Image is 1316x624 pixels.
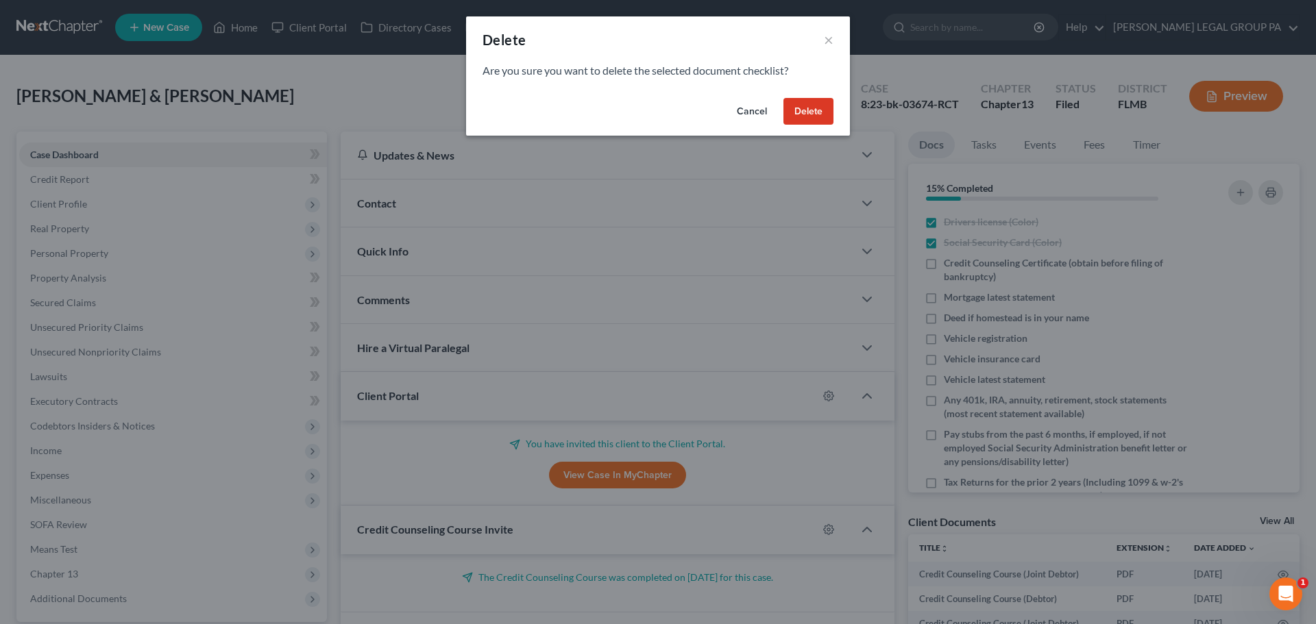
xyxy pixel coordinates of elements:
[483,63,833,79] p: Are you sure you want to delete the selected document checklist?
[726,98,778,125] button: Cancel
[1297,577,1308,588] span: 1
[783,98,833,125] button: Delete
[824,32,833,48] button: ×
[483,30,526,49] div: Delete
[1269,577,1302,610] iframe: Intercom live chat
